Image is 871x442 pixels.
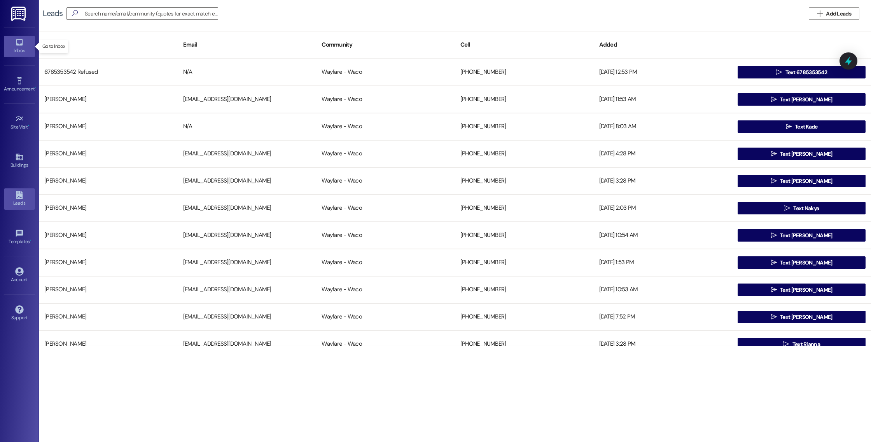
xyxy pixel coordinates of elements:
div: [PHONE_NUMBER] [455,146,594,162]
div: Wayfare - Waco [316,119,455,134]
div: [PHONE_NUMBER] [455,228,594,243]
button: Text Kade [738,120,866,133]
div: Community [316,35,455,54]
div: [EMAIL_ADDRESS][DOMAIN_NAME] [178,200,317,216]
div: [EMAIL_ADDRESS][DOMAIN_NAME] [178,173,317,189]
div: [EMAIL_ADDRESS][DOMAIN_NAME] [178,146,317,162]
div: Wayfare - Waco [316,173,455,189]
button: Text [PERSON_NAME] [738,284,866,296]
div: Name [39,35,178,54]
div: Cell [455,35,594,54]
div: [EMAIL_ADDRESS][DOMAIN_NAME] [178,282,317,298]
i:  [771,314,777,320]
div: Wayfare - Waco [316,228,455,243]
div: [EMAIL_ADDRESS][DOMAIN_NAME] [178,228,317,243]
span: Text Kade [795,123,818,131]
div: [PHONE_NUMBER] [455,336,594,352]
a: Support [4,303,35,324]
div: [PHONE_NUMBER] [455,255,594,270]
div: Wayfare - Waco [316,64,455,80]
div: Wayfare - Waco [316,282,455,298]
div: Wayfare - Waco [316,255,455,270]
i:  [771,259,777,266]
i:  [783,341,789,347]
span: Text 6785353542 [785,68,827,77]
div: [PHONE_NUMBER] [455,200,594,216]
button: Text [PERSON_NAME] [738,229,866,242]
i:  [776,69,782,75]
span: Text Nakya [793,204,819,212]
div: [PERSON_NAME] [39,119,178,134]
div: [PHONE_NUMBER] [455,119,594,134]
div: [PERSON_NAME] [39,336,178,352]
div: [DATE] 3:28 PM [594,173,733,189]
a: Leads [4,188,35,209]
i:  [771,151,777,157]
span: Text [PERSON_NAME] [780,177,832,185]
i:  [784,205,790,211]
a: Inbox [4,36,35,57]
span: Text Rianna [792,340,820,348]
div: Wayfare - Waco [316,92,455,107]
div: 6785353542 Refused [39,64,178,80]
a: Site Visit • [4,112,35,133]
div: [DATE] 10:54 AM [594,228,733,243]
div: [PERSON_NAME] [39,255,178,270]
div: [PHONE_NUMBER] [455,282,594,298]
div: [DATE] 4:28 PM [594,146,733,162]
i:  [771,96,777,103]
div: [PHONE_NUMBER] [455,173,594,189]
div: Wayfare - Waco [316,309,455,325]
div: [PHONE_NUMBER] [455,64,594,80]
div: Email [178,35,317,54]
span: Text [PERSON_NAME] [780,231,832,240]
div: [PERSON_NAME] [39,173,178,189]
button: Text Nakya [738,202,866,214]
i:  [786,124,792,130]
div: [DATE] 11:53 AM [594,92,733,107]
div: N/A [178,119,317,134]
button: Text [PERSON_NAME] [738,256,866,269]
div: Leads [43,9,63,17]
img: ResiDesk Logo [11,7,27,21]
input: Search name/email/community (quotes for exact match e.g. "John Smith") [85,8,218,19]
a: Buildings [4,150,35,171]
span: Add Leads [826,10,851,18]
span: Text [PERSON_NAME] [780,96,832,104]
div: [PERSON_NAME] [39,200,178,216]
div: [DATE] 7:52 PM [594,309,733,325]
button: Text [PERSON_NAME] [738,93,866,106]
div: [DATE] 8:03 AM [594,119,733,134]
div: [DATE] 2:03 PM [594,200,733,216]
div: [PERSON_NAME] [39,146,178,162]
span: Text [PERSON_NAME] [780,150,832,158]
i:  [68,9,81,17]
button: Text [PERSON_NAME] [738,311,866,323]
span: • [28,123,29,129]
div: [PERSON_NAME] [39,309,178,325]
a: Templates • [4,227,35,248]
div: [PERSON_NAME] [39,228,178,243]
button: Text [PERSON_NAME] [738,148,866,160]
i:  [771,287,777,293]
div: [DATE] 12:53 PM [594,64,733,80]
div: [PHONE_NUMBER] [455,92,594,107]
div: [EMAIL_ADDRESS][DOMAIN_NAME] [178,309,317,325]
div: [DATE] 3:28 PM [594,336,733,352]
div: [EMAIL_ADDRESS][DOMAIN_NAME] [178,92,317,107]
button: Text Rianna [738,338,866,350]
div: [PHONE_NUMBER] [455,309,594,325]
i:  [771,178,777,184]
span: • [35,85,36,90]
p: Go to Inbox [42,43,65,50]
span: Text [PERSON_NAME] [780,259,832,267]
a: Account [4,265,35,286]
button: Text [PERSON_NAME] [738,175,866,187]
div: Wayfare - Waco [316,336,455,352]
i:  [817,10,823,17]
div: Wayfare - Waco [316,146,455,162]
div: [DATE] 1:53 PM [594,255,733,270]
div: Added [594,35,733,54]
button: Text 6785353542 [738,66,866,78]
div: [PERSON_NAME] [39,282,178,298]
